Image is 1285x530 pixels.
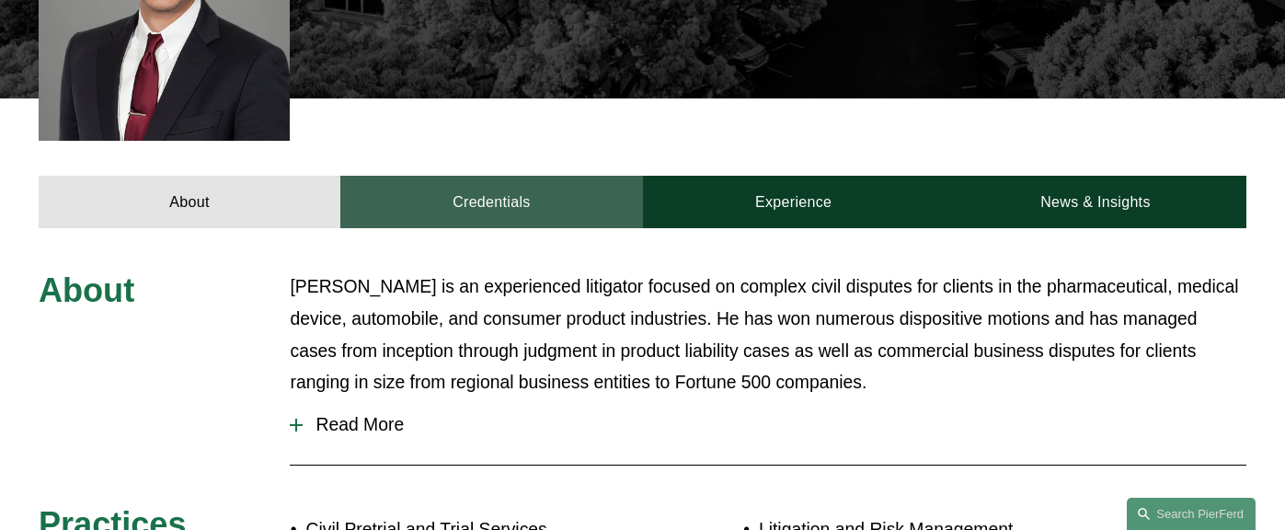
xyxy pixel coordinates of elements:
[643,176,945,227] a: Experience
[39,271,134,309] span: About
[303,414,1246,435] span: Read More
[340,176,642,227] a: Credentials
[945,176,1246,227] a: News & Insights
[1127,498,1256,530] a: Search this site
[290,271,1246,398] p: [PERSON_NAME] is an experienced litigator focused on complex civil disputes for clients in the ph...
[39,176,340,227] a: About
[290,400,1246,449] button: Read More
